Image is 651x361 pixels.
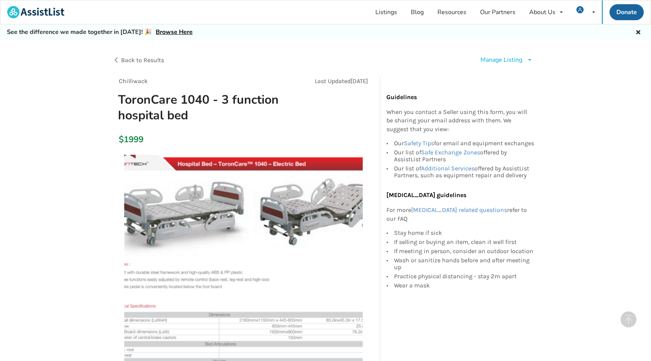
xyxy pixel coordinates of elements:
h1: ToronCare 1040 - 3 function hospital bed [112,92,292,123]
div: Stay home if sick [394,229,535,237]
span: Chilliwack [119,77,148,85]
div: Our list of offered by AssistList Partners, such as equipment repair and delivery [394,164,535,179]
p: For more refer to our FAQ [386,206,535,223]
b: [MEDICAL_DATA] guidelines [386,191,466,199]
div: About Us [529,9,555,15]
img: assistlist-logo [7,6,64,18]
div: Practice physical distancing - stay 2m apart [394,272,535,281]
a: Listings [369,0,404,24]
div: Manage Listing [480,56,522,64]
a: Additional Services [421,165,474,172]
span: Back to Results [121,56,164,64]
a: Resources [431,0,473,24]
a: Donate [610,4,644,20]
a: Safe Exchange Zones [421,149,480,156]
a: Safety Tips [404,140,434,147]
b: Guidelines [386,93,417,101]
span: Last Updated [315,77,351,85]
p: When you contact a Seller using this form, you will be sharing your email address with them. We s... [386,108,535,134]
div: If meeting in person, consider an outdoor location [394,247,535,256]
a: Browse Here [156,28,193,36]
div: Wash or sanitize hands before and after meeting up [394,256,535,272]
div: If selling or buying an item, clean it well first [394,237,535,247]
a: Our Partners [473,0,522,24]
div: Wear a mask [394,281,535,289]
h5: See the difference we made together in [DATE]! 🎉 [7,28,193,36]
a: [MEDICAL_DATA] related questions [411,206,507,213]
img: user icon [576,6,584,13]
div: $1999 [119,134,123,145]
a: Blog [404,0,431,24]
div: Our for email and equipment exchanges [394,140,535,148]
span: [DATE] [351,77,368,85]
div: Our list of offered by AssistList Partners [394,148,535,164]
